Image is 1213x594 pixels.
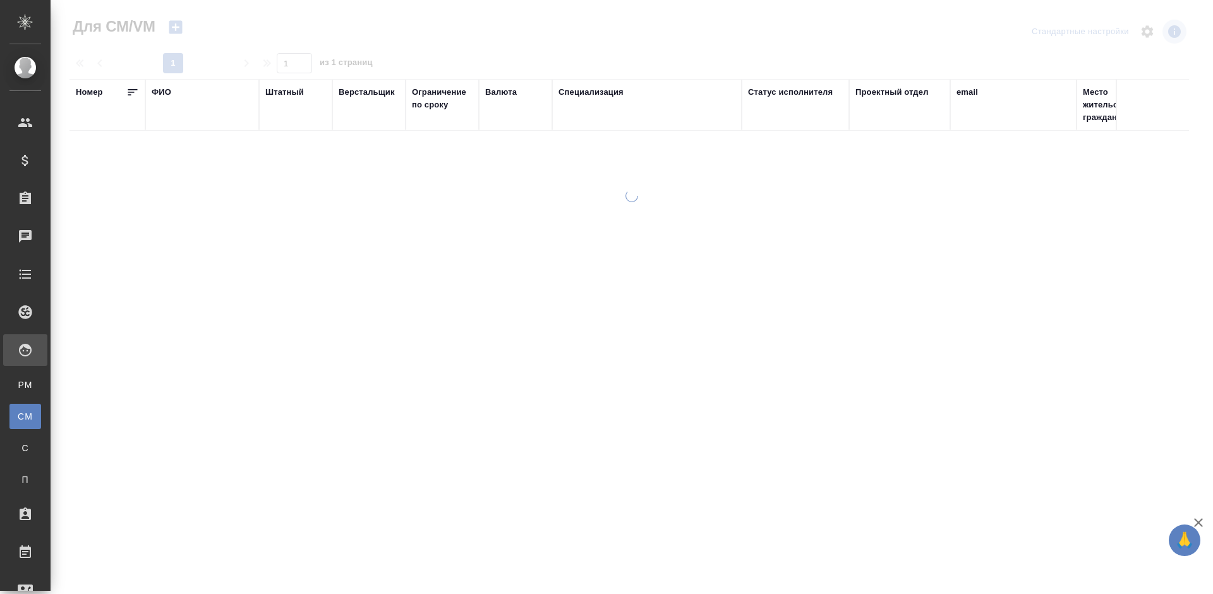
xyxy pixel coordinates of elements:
[9,404,41,429] a: CM
[339,86,395,99] div: Верстальщик
[9,467,41,492] a: П
[16,442,35,454] span: С
[1169,524,1200,556] button: 🙏
[16,379,35,391] span: PM
[9,372,41,397] a: PM
[16,410,35,423] span: CM
[152,86,171,99] div: ФИО
[855,86,929,99] div: Проектный отдел
[748,86,833,99] div: Статус исполнителя
[485,86,517,99] div: Валюта
[9,435,41,461] a: С
[1174,527,1195,554] span: 🙏
[76,86,103,99] div: Номер
[412,86,473,111] div: Ограничение по сроку
[957,86,978,99] div: email
[1083,86,1184,124] div: Место жительства(Город), гражданство
[16,473,35,486] span: П
[558,86,624,99] div: Специализация
[265,86,304,99] div: Штатный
